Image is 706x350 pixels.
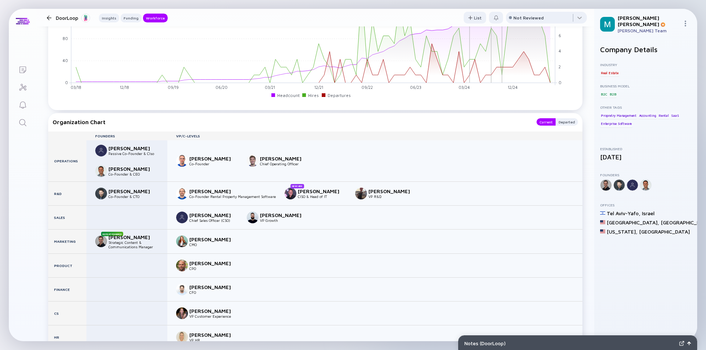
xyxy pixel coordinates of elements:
div: Co-Founder Rental Property Management Software [189,194,276,199]
tspan: 6 [559,33,561,37]
button: Workforce [143,14,168,22]
img: United States Flag [600,229,605,234]
img: United States Flag [600,220,605,225]
tspan: 80 [63,36,68,40]
div: Passive Co-Founder & Clso [108,151,157,156]
tspan: 0 [65,80,68,84]
div: VP Growth [260,218,309,223]
tspan: 4 [559,48,561,53]
img: Katie Bugas picture [176,307,188,319]
div: Offices [600,203,691,207]
div: [PERSON_NAME] [189,308,238,314]
div: VP Customer Experience [189,314,238,318]
div: Marketing [48,230,86,253]
div: Co-Founder & CTO [108,194,157,199]
div: Not Reviewed [513,15,544,21]
img: Dani Romain picture [176,212,188,223]
tspan: 0 [559,80,561,84]
img: Matthew Cave picture [176,155,188,167]
img: Adam M. picture [176,188,188,199]
div: CISO & Head of IT [298,194,346,199]
img: Expand Notes [679,341,684,346]
a: Investor Map [9,78,36,95]
div: Founders [600,173,691,177]
img: Noam Grebel picture [176,260,188,271]
div: [PERSON_NAME] [189,236,238,242]
div: [PERSON_NAME] [189,155,238,162]
tspan: 03/21 [265,85,275,90]
img: Menu [682,21,688,26]
div: CMO [189,242,238,247]
div: DoorLoop [56,13,90,22]
div: [PERSON_NAME] [189,260,238,266]
div: Funding [121,14,142,22]
button: Current [536,118,556,126]
button: Departed [556,118,578,126]
a: Lists [9,60,36,78]
img: Mordechai Profile Picture [600,17,615,32]
div: Accounting [638,112,657,119]
div: Co-Founder & CEO [108,172,157,176]
div: Real Estate [600,69,619,76]
div: Propretry Management [600,112,637,119]
tspan: 12/24 [508,85,518,90]
div: VP R&D [368,194,417,199]
img: Ori Tamuz picture [95,165,107,177]
div: CFO [189,290,238,295]
div: CS [48,302,86,325]
div: HR [48,325,86,349]
div: B2B [609,90,617,98]
img: Israel Flag [600,210,605,216]
div: [PERSON_NAME] [189,284,238,290]
button: List [464,12,486,24]
img: Adam Goldbruch picture [176,284,188,295]
div: [PERSON_NAME] [PERSON_NAME] [618,15,680,27]
div: Chief Operating Officer [260,162,309,166]
div: Repeat Founder [101,232,123,236]
div: [US_STATE] , [607,228,638,235]
div: [PERSON_NAME] [189,332,238,338]
div: New Hire [290,184,304,188]
div: Israel [642,210,655,216]
img: Roee Ben Harosh picture [355,188,367,199]
div: [PERSON_NAME] [189,212,238,218]
div: [PERSON_NAME] Team [618,28,680,33]
h2: Company Details [600,45,691,54]
tspan: 06/23 [410,85,421,90]
div: VP HR [189,338,238,342]
img: Itay Gardi picture [95,188,107,199]
div: Organization Chart [53,118,529,126]
tspan: 12/21 [314,85,323,90]
tspan: 06/20 [215,85,228,90]
div: Founders [86,134,167,138]
tspan: 09/19 [168,85,179,90]
button: Insights [99,14,119,22]
div: Strategic Content & Communications Manager [108,240,167,249]
div: B2C [600,90,608,98]
div: [PERSON_NAME] [298,188,346,194]
div: Co-Founder [189,162,238,166]
div: Rental [658,112,670,119]
img: Gil Elul picture [285,188,296,199]
div: [GEOGRAPHIC_DATA] [639,228,690,235]
div: [PERSON_NAME] [108,166,157,172]
div: Industry [600,62,691,67]
div: Business Model [600,84,691,88]
div: [PERSON_NAME] [260,212,309,218]
img: Anat Keidar picture [176,331,188,343]
tspan: 12/18 [120,85,129,90]
div: R&D [48,182,86,205]
tspan: 40 [63,58,68,62]
div: Chief Sales Officer (CSO) [189,218,238,223]
img: Nate Causey picture [247,155,258,167]
img: Agatha Asch picture [176,235,188,247]
div: VP/C-Levels [167,134,582,138]
div: Sales [48,206,86,229]
div: Enterprise Software [600,120,632,127]
tspan: 03/18 [71,85,81,90]
div: [PERSON_NAME] [108,145,157,151]
div: Other Tags [600,105,691,109]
